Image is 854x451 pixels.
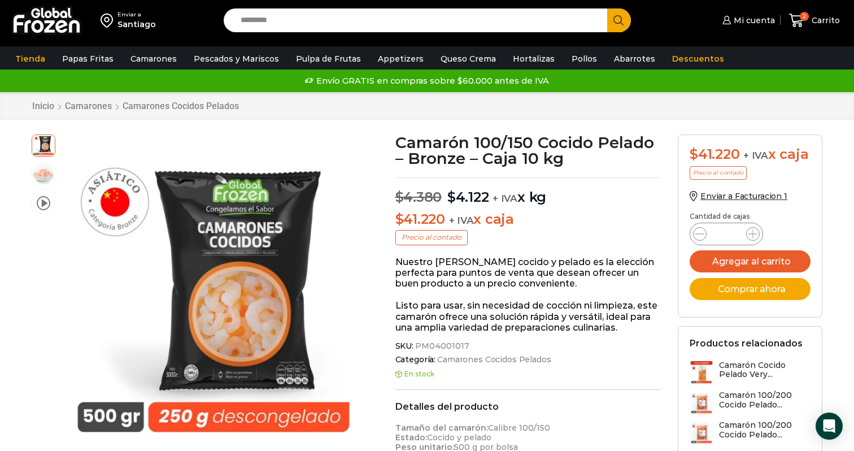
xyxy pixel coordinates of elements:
img: Camarón 100/150 Cocido Pelado [61,135,371,445]
div: 1 / 3 [61,135,371,445]
a: Pulpa de Frutas [290,48,367,70]
a: Pollos [566,48,603,70]
div: x caja [690,146,811,163]
p: En stock [395,370,661,378]
bdi: 4.122 [447,189,489,205]
h2: Productos relacionados [690,338,803,349]
a: 2 Carrito [786,7,843,34]
p: Listo para usar, sin necesidad de cocción ni limpieza, este camarón ofrece una solución rápida y ... [395,300,661,333]
p: Precio al contado [690,166,747,180]
a: Camarones Cocidos Pelados [122,101,239,111]
p: Nuestro [PERSON_NAME] cocido y pelado es la elección perfecta para puntos de venta que desean ofr... [395,257,661,289]
bdi: 41.220 [690,146,739,162]
span: + IVA [743,150,768,161]
span: Categoría: [395,355,661,365]
span: Carrito [809,15,840,26]
span: PM04001017 [413,341,469,351]
div: Enviar a [117,11,156,19]
img: address-field-icon.svg [101,11,117,30]
a: Hortalizas [507,48,560,70]
a: Pescados y Mariscos [188,48,285,70]
span: + IVA [449,215,474,226]
strong: Tamaño del camarón: [395,423,488,433]
bdi: 41.220 [395,211,445,227]
button: Agregar al carrito [690,250,811,272]
span: SKU: [395,341,661,351]
span: $ [447,189,456,205]
a: Camarón 100/200 Cocido Pelado... [690,420,811,445]
div: Open Intercom Messenger [816,413,843,440]
a: Enviar a Facturacion 1 [690,191,787,201]
span: $ [690,146,698,162]
a: Mi cuenta [720,9,775,32]
a: Camarón 100/200 Cocido Pelado... [690,391,811,415]
span: Enviar a Facturacion 1 [700,191,787,201]
a: Inicio [32,101,55,111]
a: Tienda [10,48,51,70]
a: Camarones [125,48,182,70]
span: $ [395,211,404,227]
a: Camarón Cocido Pelado Very... [690,361,811,385]
a: Queso Crema [435,48,502,70]
span: 2 [800,12,809,21]
input: Product quantity [716,226,737,242]
a: Appetizers [372,48,429,70]
h3: Camarón 100/200 Cocido Pelado... [719,420,811,440]
span: $ [395,189,404,205]
bdi: 4.380 [395,189,442,205]
h3: Camarón 100/200 Cocido Pelado... [719,391,811,410]
h1: Camarón 100/150 Cocido Pelado – Bronze – Caja 10 kg [395,135,661,166]
a: Camarones [64,101,112,111]
p: x kg [395,177,661,206]
a: Papas Fritas [56,48,119,70]
button: Comprar ahora [690,278,811,300]
a: Abarrotes [608,48,661,70]
p: Cantidad de cajas [690,213,811,220]
a: Camarones Cocidos Pelados [435,355,551,365]
strong: Estado: [395,432,427,443]
h2: Detalles del producto [395,401,661,412]
nav: Breadcrumb [32,101,239,111]
button: Search button [607,8,631,32]
span: + IVA [493,193,517,204]
p: Precio al contado [395,230,468,245]
h3: Camarón Cocido Pelado Very... [719,361,811,380]
span: Mi cuenta [731,15,775,26]
span: Camarón 100/150 Cocido Pelado [32,133,55,156]
span: 100-150 [32,163,55,185]
p: x caja [395,211,661,228]
a: Descuentos [666,48,730,70]
div: Santiago [117,19,156,30]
